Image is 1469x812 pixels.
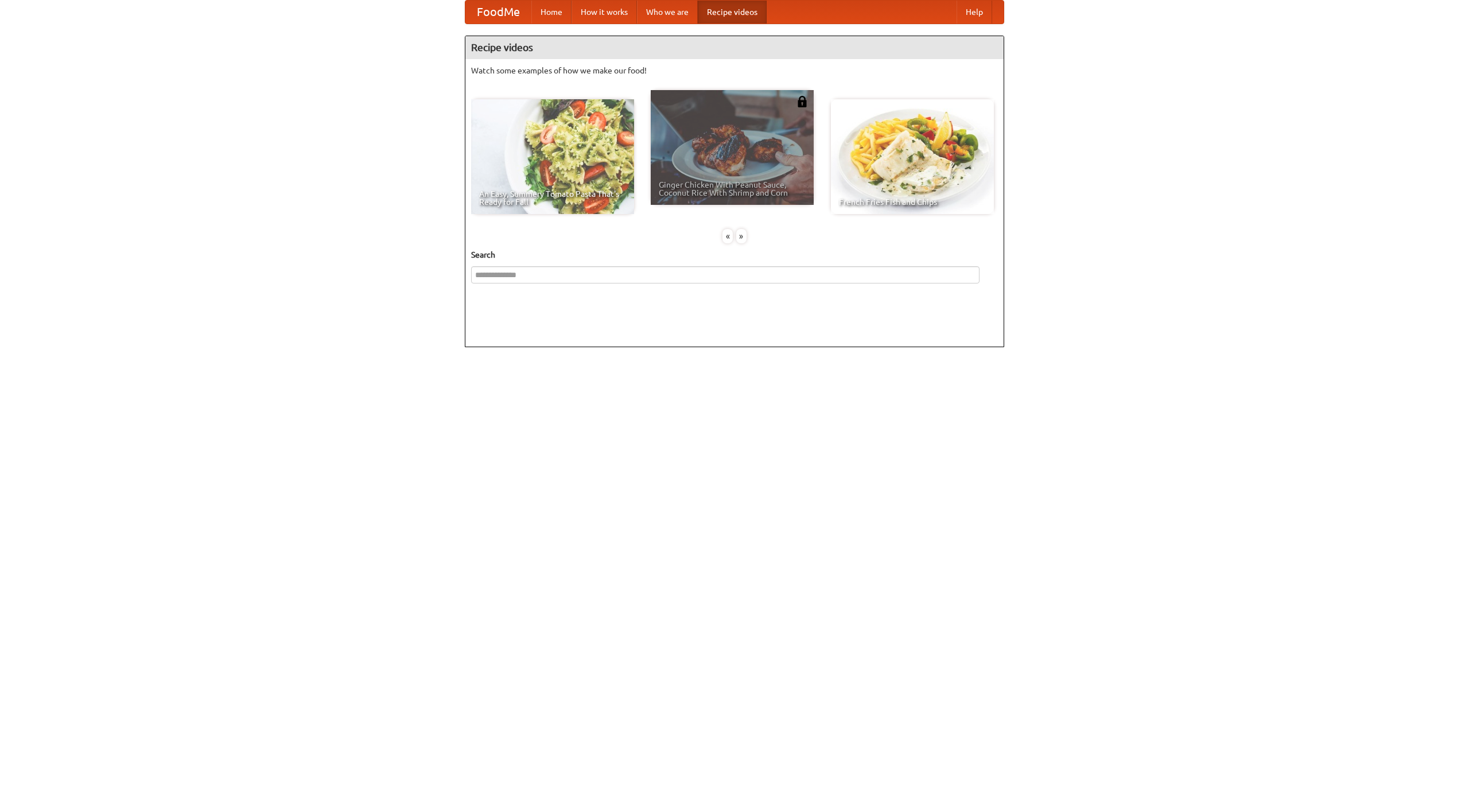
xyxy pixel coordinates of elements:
[465,36,1004,59] h4: Recipe videos
[531,1,572,24] a: Home
[479,190,626,206] span: An Easy, Summery Tomato Pasta That's Ready for Fall
[957,1,992,24] a: Help
[637,1,698,24] a: Who we are
[831,99,994,214] a: French Fries Fish and Chips
[698,1,767,24] a: Recipe videos
[839,198,986,206] span: French Fries Fish and Chips
[796,96,808,107] img: 483408.png
[465,1,531,24] a: FoodMe
[471,99,634,214] a: An Easy, Summery Tomato Pasta That's Ready for Fall
[572,1,637,24] a: How it works
[722,229,733,243] div: «
[471,249,998,261] h5: Search
[736,229,747,243] div: »
[471,65,998,76] p: Watch some examples of how we make our food!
